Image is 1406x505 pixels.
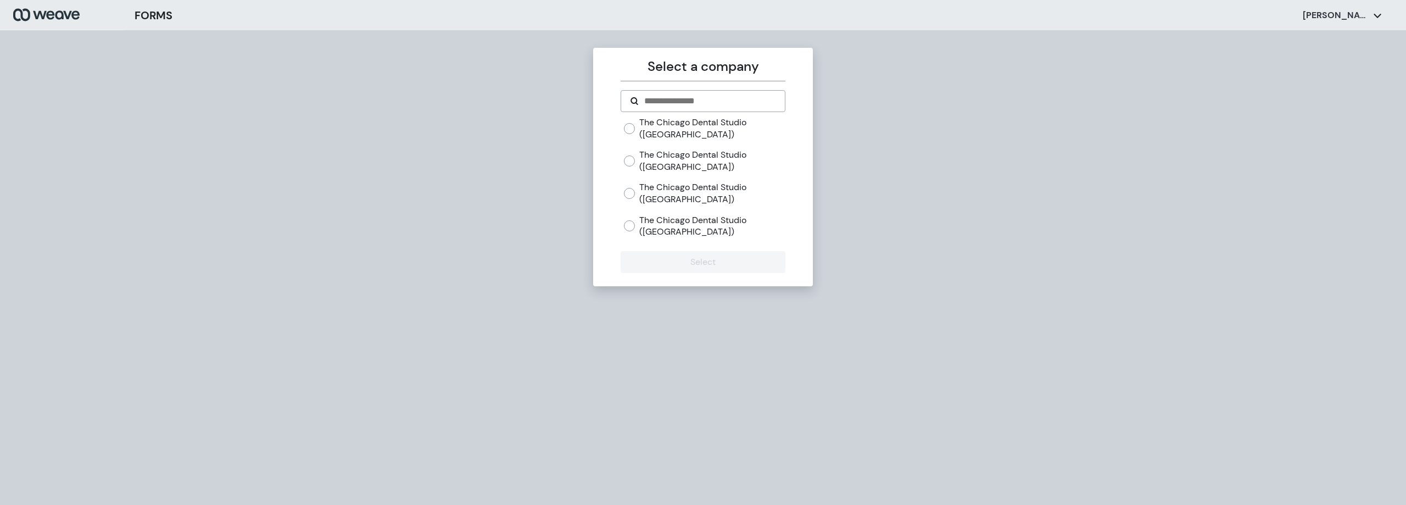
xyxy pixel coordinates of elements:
input: Search [643,95,775,108]
button: Select [621,251,785,273]
p: Select a company [621,57,785,76]
label: The Chicago Dental Studio ([GEOGRAPHIC_DATA]) [639,149,785,173]
h3: FORMS [135,7,172,24]
label: The Chicago Dental Studio ([GEOGRAPHIC_DATA]) [639,181,785,205]
label: The Chicago Dental Studio ([GEOGRAPHIC_DATA]) [639,214,785,238]
p: [PERSON_NAME] [1303,9,1369,21]
label: The Chicago Dental Studio ([GEOGRAPHIC_DATA]) [639,116,785,140]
